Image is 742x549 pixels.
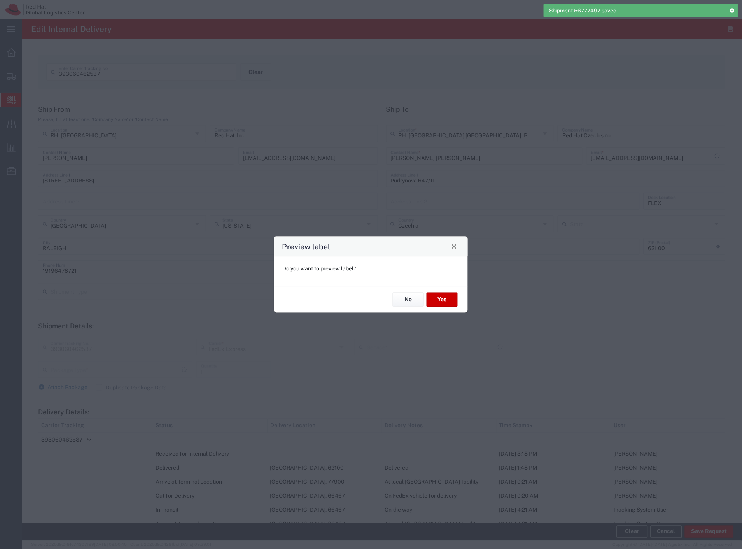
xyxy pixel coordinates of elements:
[393,293,424,307] button: No
[282,265,460,273] p: Do you want to preview label?
[549,7,617,15] span: Shipment 56777497 saved
[427,293,458,307] button: Yes
[282,241,331,252] h4: Preview label
[449,241,460,252] button: Close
